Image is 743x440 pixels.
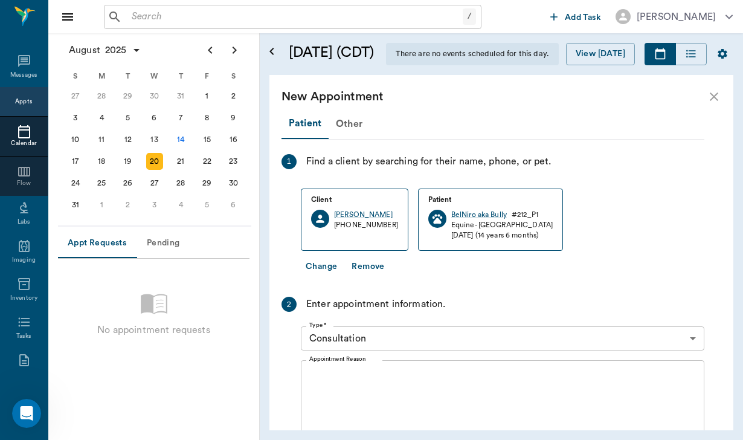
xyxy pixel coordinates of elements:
[89,67,115,85] div: M
[566,43,635,65] button: View [DATE]
[606,5,742,28] button: [PERSON_NAME]
[146,153,163,170] div: Wednesday, August 20, 2025
[146,131,163,148] div: Wednesday, August 13, 2025
[306,154,552,169] div: Find a client by searching for their name, phone, or pet.
[225,196,242,213] div: Saturday, September 6, 2025
[146,196,163,213] div: Wednesday, September 3, 2025
[451,230,553,241] div: [DATE] (14 years 6 months)
[306,297,446,312] div: Enter appointment information.
[301,256,342,278] button: Change
[222,38,246,62] button: Next page
[225,153,242,170] div: Saturday, August 23, 2025
[58,229,249,258] div: Appointment request tabs
[93,153,110,170] div: Monday, August 18, 2025
[172,131,189,148] div: Today, Thursday, August 14, 2025
[311,194,398,205] p: Client
[115,67,141,85] div: T
[120,196,137,213] div: Tuesday, September 2, 2025
[18,218,30,227] div: Labs
[199,175,216,192] div: Friday, August 29, 2025
[56,5,80,29] button: Close drawer
[172,88,189,105] div: Thursday, July 31, 2025
[225,109,242,126] div: Saturday, August 9, 2025
[10,294,37,303] div: Inventory
[67,153,84,170] div: Sunday, August 17, 2025
[281,154,297,169] div: 1
[146,175,163,192] div: Wednesday, August 27, 2025
[194,67,220,85] div: F
[451,220,553,230] div: Equine - [GEOGRAPHIC_DATA]
[281,297,297,312] div: 2
[67,88,84,105] div: Sunday, July 27, 2025
[220,67,246,85] div: S
[93,175,110,192] div: Monday, August 25, 2025
[225,175,242,192] div: Saturday, August 30, 2025
[67,175,84,192] div: Sunday, August 24, 2025
[199,109,216,126] div: Friday, August 8, 2025
[386,43,559,65] div: There are no events scheduled for this day.
[172,109,189,126] div: Thursday, August 7, 2025
[141,67,168,85] div: W
[127,8,463,25] input: Search
[347,256,389,278] button: Remove
[146,88,163,105] div: Wednesday, July 30, 2025
[67,196,84,213] div: Sunday, August 31, 2025
[120,153,137,170] div: Tuesday, August 19, 2025
[63,38,147,62] button: August2025
[428,194,553,205] p: Patient
[463,8,476,25] div: /
[136,229,190,258] button: Pending
[146,109,163,126] div: Wednesday, August 6, 2025
[301,326,704,351] div: Consultation
[281,109,329,139] div: Patient
[120,131,137,148] div: Tuesday, August 12, 2025
[512,210,538,220] div: # 212_P1
[67,131,84,148] div: Sunday, August 10, 2025
[93,109,110,126] div: Monday, August 4, 2025
[12,256,36,265] div: Imaging
[120,175,137,192] div: Tuesday, August 26, 2025
[97,323,210,337] p: No appointment requests
[172,153,189,170] div: Thursday, August 21, 2025
[10,71,38,80] div: Messages
[15,97,32,106] div: Appts
[334,210,398,220] a: [PERSON_NAME]
[198,38,222,62] button: Previous page
[225,131,242,148] div: Saturday, August 16, 2025
[281,87,707,106] div: New Appointment
[451,210,507,220] a: BelNiro aka Bully
[67,109,84,126] div: Sunday, August 3, 2025
[637,10,716,24] div: [PERSON_NAME]
[62,67,89,85] div: S
[16,332,31,341] div: Tasks
[66,42,103,59] span: August
[309,355,365,363] label: Appointment Reason
[309,321,327,329] label: Type *
[329,109,370,138] div: Other
[265,28,279,75] button: Open calendar
[199,196,216,213] div: Friday, September 5, 2025
[225,88,242,105] div: Saturday, August 2, 2025
[93,88,110,105] div: Monday, July 28, 2025
[172,175,189,192] div: Thursday, August 28, 2025
[199,88,216,105] div: Friday, August 1, 2025
[289,43,376,62] h5: [DATE] (CDT)
[172,196,189,213] div: Thursday, September 4, 2025
[707,89,721,104] button: close
[199,153,216,170] div: Friday, August 22, 2025
[12,399,41,428] iframe: Intercom live chat
[93,196,110,213] div: Monday, September 1, 2025
[103,42,129,59] span: 2025
[120,88,137,105] div: Tuesday, July 29, 2025
[167,67,194,85] div: T
[58,229,136,258] button: Appt Requests
[93,131,110,148] div: Monday, August 11, 2025
[199,131,216,148] div: Friday, August 15, 2025
[120,109,137,126] div: Tuesday, August 5, 2025
[334,220,398,230] div: [PHONE_NUMBER]
[545,5,606,28] button: Add Task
